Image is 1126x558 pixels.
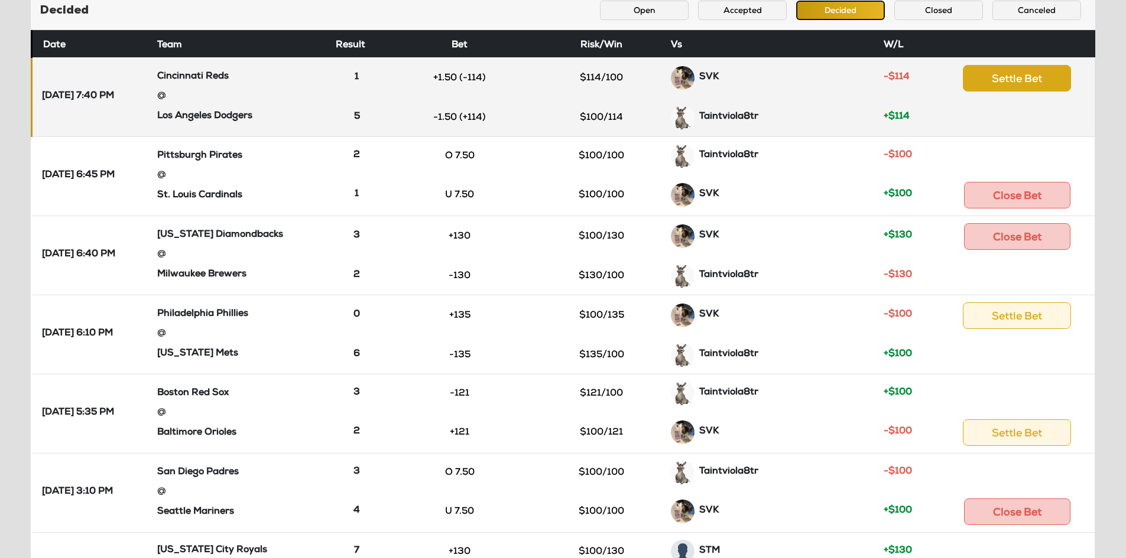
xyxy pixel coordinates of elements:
[699,427,719,436] strong: SVK
[884,151,912,160] strong: -$100
[884,112,910,122] strong: +$114
[671,66,695,90] img: GGTJwxpDP8f4YzxztqnhC4AAAAASUVORK5CYII=
[157,86,326,108] div: @
[557,266,646,286] button: $130/100
[416,185,504,205] button: U 7.50
[699,231,719,240] strong: SVK
[157,468,239,477] strong: San Diego Padres
[157,309,248,319] strong: Philadelphia Phillies
[157,151,242,161] strong: Pittsburgh Pirates
[671,500,695,523] img: GGTJwxpDP8f4YzxztqnhC4AAAAASUVORK5CYII=
[879,30,940,57] th: W/L
[671,343,695,367] img: 9k=
[152,30,331,57] th: Team
[353,310,360,319] strong: 0
[353,506,360,515] strong: 4
[666,30,879,57] th: Vs
[698,1,787,20] button: Accepted
[416,501,504,521] button: U 7.50
[416,107,504,128] button: -1.50 (+114)
[42,249,115,262] strong: [DATE] 6:40 PM
[671,183,695,207] img: GGTJwxpDP8f4YzxztqnhC4AAAAASUVORK5CYII=
[354,112,360,122] strong: 5
[671,144,695,168] img: 9k=
[796,1,885,20] button: Decided
[353,231,360,240] strong: 3
[884,190,912,199] strong: +$100
[671,381,695,405] img: 9k=
[963,65,1071,92] button: Settle Bet
[157,428,236,438] strong: Baltimore Orioles
[884,310,912,319] strong: -$100
[671,461,695,484] img: 9k=
[353,467,360,477] strong: 3
[992,1,1081,20] button: Canceled
[557,107,646,128] button: $100/114
[157,507,234,517] strong: Seattle Mariners
[671,224,695,248] img: GGTJwxpDP8f4YzxztqnhC4AAAAASUVORK5CYII=
[157,323,326,345] div: @
[157,230,283,240] strong: [US_STATE] Diamondbacks
[557,68,646,88] button: $114/100
[699,112,758,122] strong: Taintviola8tr
[671,420,695,444] img: GGTJwxpDP8f4YzxztqnhC4AAAAASUVORK5CYII=
[353,270,360,280] strong: 2
[353,388,360,397] strong: 3
[557,185,646,205] button: $100/100
[416,68,504,88] button: +1.50 (-114)
[884,388,912,397] strong: +$100
[354,546,359,556] strong: 7
[42,90,114,103] strong: [DATE] 7:40 PM
[964,223,1070,250] button: Close Bet
[884,467,912,477] strong: -$100
[355,73,359,82] strong: 1
[355,190,359,199] strong: 1
[416,422,504,442] button: +121
[699,270,758,280] strong: Taintviola8tr
[884,427,912,436] strong: -$100
[699,151,758,160] strong: Taintviola8tr
[157,349,238,358] strong: [US_STATE] Mets
[671,106,695,129] img: 9k=
[894,1,983,20] button: Closed
[884,73,910,82] strong: -$114
[157,191,242,200] strong: St. Louis Cardinals
[671,264,695,288] img: 9k=
[699,506,719,515] strong: SVK
[557,501,646,521] button: $100/100
[42,486,113,499] strong: [DATE] 3:10 PM
[42,169,115,182] strong: [DATE] 6:45 PM
[557,226,646,246] button: $100/130
[557,462,646,482] button: $100/100
[963,419,1071,446] button: Settle Bet
[964,182,1070,208] button: Close Bet
[699,350,758,359] strong: Taintviola8tr
[557,345,646,365] button: $135/100
[699,73,719,82] strong: SVK
[157,270,246,279] strong: Milwaukee Brewers
[353,151,360,160] strong: 2
[699,388,758,397] strong: Taintviola8tr
[884,270,912,280] strong: -$130
[382,30,537,57] th: Bet
[353,350,360,359] strong: 6
[416,146,504,166] button: O 7.50
[42,407,114,420] strong: [DATE] 5:35 PM
[699,546,720,556] strong: STM
[699,190,719,199] strong: SVK
[157,546,267,555] strong: [US_STATE] City Royals
[157,389,229,398] strong: Boston Red Sox
[884,350,912,359] strong: +$100
[699,310,719,319] strong: SVK
[537,30,666,57] th: Risk/Win
[671,304,695,327] img: GGTJwxpDP8f4YzxztqnhC4AAAAASUVORK5CYII=
[884,506,912,515] strong: +$100
[157,481,326,504] div: @
[40,4,89,18] h5: Decided
[557,305,646,325] button: $100/135
[884,231,912,240] strong: +$130
[557,146,646,166] button: $100/100
[600,1,689,20] button: Open
[157,244,326,266] div: @
[42,328,113,341] strong: [DATE] 6:10 PM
